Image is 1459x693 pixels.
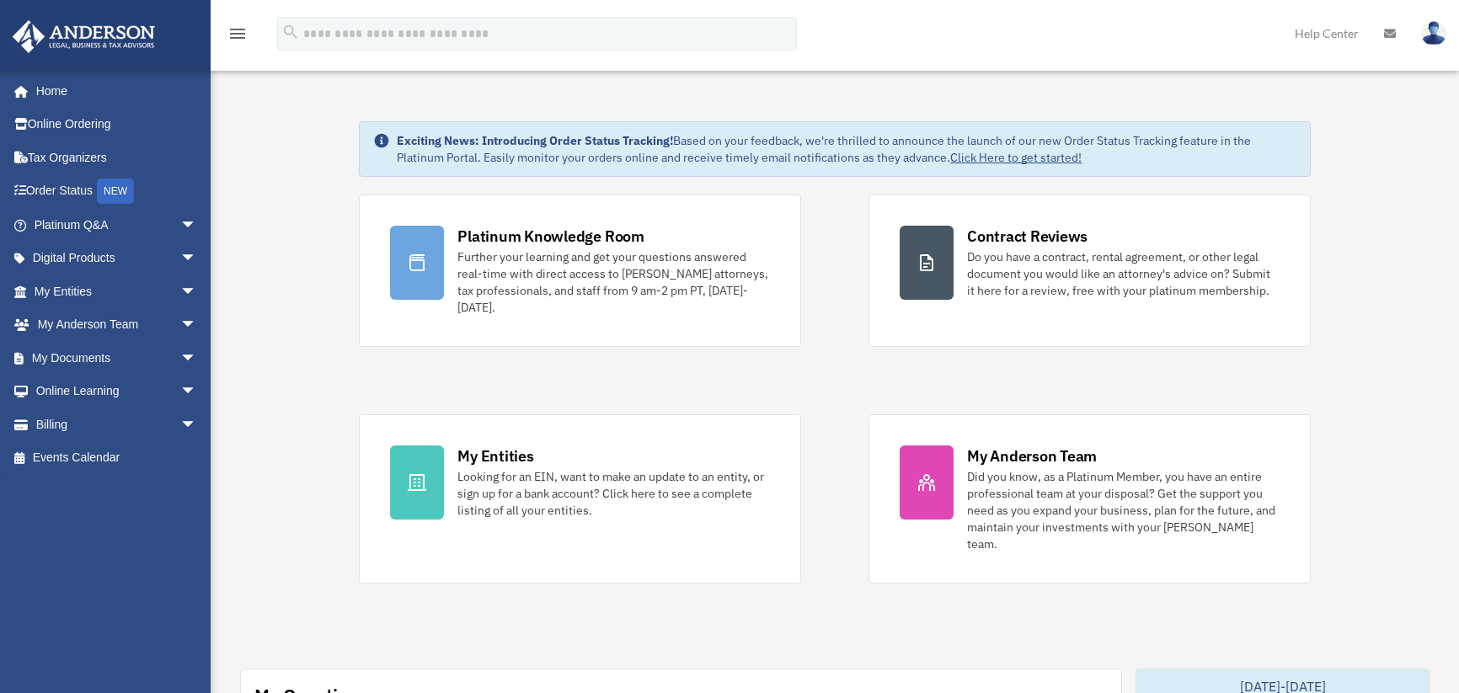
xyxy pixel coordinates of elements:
[281,23,300,41] i: search
[950,150,1082,165] a: Click Here to get started!
[180,275,214,309] span: arrow_drop_down
[359,195,801,347] a: Platinum Knowledge Room Further your learning and get your questions answered real-time with dire...
[967,248,1280,299] div: Do you have a contract, rental agreement, or other legal document you would like an attorney's ad...
[180,242,214,276] span: arrow_drop_down
[359,414,801,584] a: My Entities Looking for an EIN, want to make an update to an entity, or sign up for a bank accoun...
[12,174,222,209] a: Order StatusNEW
[180,308,214,343] span: arrow_drop_down
[967,445,1097,466] div: My Anderson Team
[12,441,222,475] a: Events Calendar
[180,408,214,442] span: arrow_drop_down
[227,29,248,44] a: menu
[12,408,222,441] a: Billingarrow_drop_down
[397,133,673,148] strong: Exciting News: Introducing Order Status Tracking!
[97,179,134,204] div: NEW
[180,341,214,376] span: arrow_drop_down
[12,74,214,108] a: Home
[12,275,222,308] a: My Entitiesarrow_drop_down
[457,445,533,466] div: My Entities
[12,242,222,275] a: Digital Productsarrow_drop_down
[457,226,644,247] div: Platinum Knowledge Room
[12,375,222,408] a: Online Learningarrow_drop_down
[227,24,248,44] i: menu
[180,208,214,243] span: arrow_drop_down
[12,208,222,242] a: Platinum Q&Aarrow_drop_down
[967,226,1088,247] div: Contract Reviews
[180,375,214,409] span: arrow_drop_down
[967,468,1280,552] div: Did you know, as a Platinum Member, you have an entire professional team at your disposal? Get th...
[457,468,770,519] div: Looking for an EIN, want to make an update to an entity, or sign up for a bank account? Click her...
[12,141,222,174] a: Tax Organizers
[12,108,222,141] a: Online Ordering
[8,20,160,53] img: Anderson Advisors Platinum Portal
[1421,21,1446,45] img: User Pic
[12,341,222,375] a: My Documentsarrow_drop_down
[868,414,1311,584] a: My Anderson Team Did you know, as a Platinum Member, you have an entire professional team at your...
[12,308,222,342] a: My Anderson Teamarrow_drop_down
[868,195,1311,347] a: Contract Reviews Do you have a contract, rental agreement, or other legal document you would like...
[397,132,1296,166] div: Based on your feedback, we're thrilled to announce the launch of our new Order Status Tracking fe...
[457,248,770,316] div: Further your learning and get your questions answered real-time with direct access to [PERSON_NAM...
